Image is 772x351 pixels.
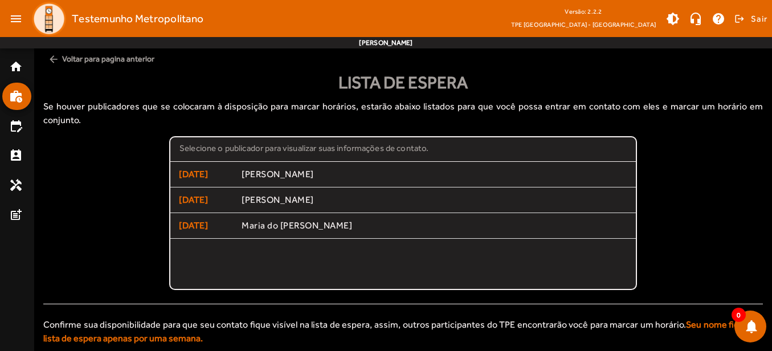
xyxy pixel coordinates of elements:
[72,10,203,28] span: Testemunho Metropolitano
[242,169,627,181] span: [PERSON_NAME]
[732,308,746,322] span: 0
[511,5,656,19] div: Versão: 2.2.2
[242,194,627,206] span: [PERSON_NAME]
[9,60,23,74] mat-icon: home
[179,168,233,181] span: [DATE]
[751,10,767,28] span: Sair
[733,10,767,27] button: Sair
[5,7,27,30] mat-icon: menu
[27,2,203,36] a: Testemunho Metropolitano
[511,19,656,30] span: TPE [GEOGRAPHIC_DATA] - [GEOGRAPHIC_DATA]
[43,70,763,95] div: Lista de espera
[242,220,627,232] span: Maria do [PERSON_NAME]
[9,89,23,103] mat-icon: work_history
[43,100,763,127] p: Se houver publicadores que se colocaram à disposição para marcar horários, estarão abaixo listado...
[43,318,763,345] div: Confirme sua disponibilidade para que seu contato fique visível na lista de espera, assim, outros...
[9,149,23,162] mat-icon: perm_contact_calendar
[9,119,23,133] mat-icon: edit_calendar
[179,142,627,154] div: Selecione o publicador para visualizar suas informações de contato.
[32,2,66,36] img: Logo TPE
[48,54,59,65] mat-icon: arrow_back
[179,219,233,232] span: [DATE]
[9,208,23,222] mat-icon: post_add
[9,178,23,192] mat-icon: handyman
[179,193,233,207] span: [DATE]
[43,48,763,70] span: Voltar para pagina anterior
